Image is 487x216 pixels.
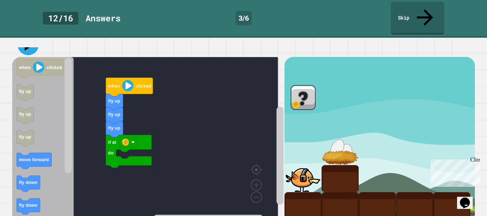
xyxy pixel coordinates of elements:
[43,12,78,25] div: 12 / 16
[19,111,31,117] text: fly up
[47,65,62,70] text: clicked
[108,150,114,156] text: do
[19,89,31,94] text: fly up
[19,134,31,139] text: fly up
[86,12,121,25] div: Answer s
[391,2,444,35] a: Skip
[108,83,120,89] text: when
[236,11,252,25] div: 3 / 6
[19,65,31,70] text: when
[19,157,49,162] text: move forward
[108,112,121,117] text: fly up
[108,98,121,104] text: fly up
[108,139,117,145] text: if at
[108,126,121,131] text: fly up
[428,157,480,187] iframe: chat widget
[19,180,37,185] text: fly down
[19,202,37,208] text: fly down
[136,83,151,89] text: clicked
[3,3,49,45] div: Chat with us now!Close
[457,188,480,209] iframe: chat widget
